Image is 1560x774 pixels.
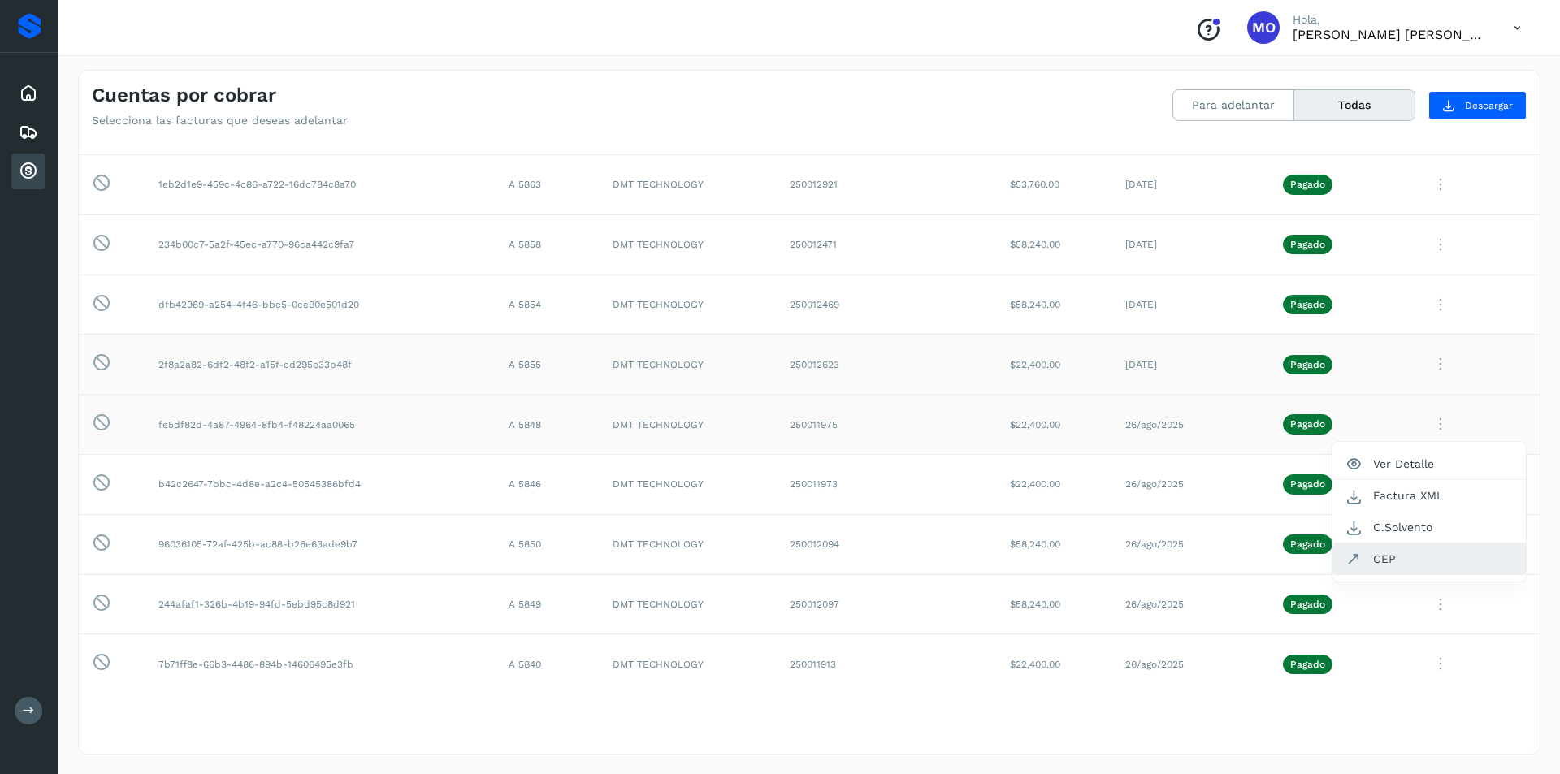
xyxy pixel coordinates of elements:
[1332,512,1526,543] button: C.Solvento
[11,154,45,189] div: Cuentas por cobrar
[1332,480,1526,511] button: Factura XML
[11,115,45,150] div: Embarques
[1332,543,1526,574] button: CEP
[11,76,45,111] div: Inicio
[1332,448,1526,480] button: Ver Detalle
